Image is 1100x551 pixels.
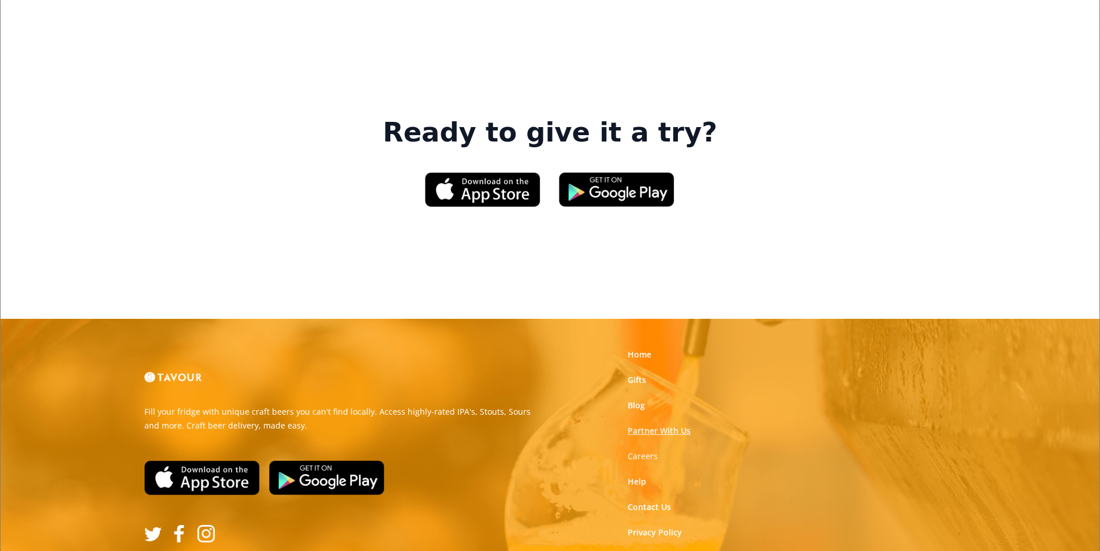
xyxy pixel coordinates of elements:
[144,405,542,433] p: Fill your fridge with unique craft beers you can't find locally. Access highly-rated IPA's, Stout...
[383,117,717,149] strong: Ready to give it a try?
[628,451,658,462] a: Careers
[628,451,658,461] strong: Careers
[628,425,691,437] a: Partner With Us
[628,400,645,411] a: Blog
[628,501,671,513] a: Contact Us
[628,349,651,360] a: Home
[628,374,646,386] a: Gifts
[628,527,682,538] a: Privacy Policy
[628,476,646,487] a: Help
